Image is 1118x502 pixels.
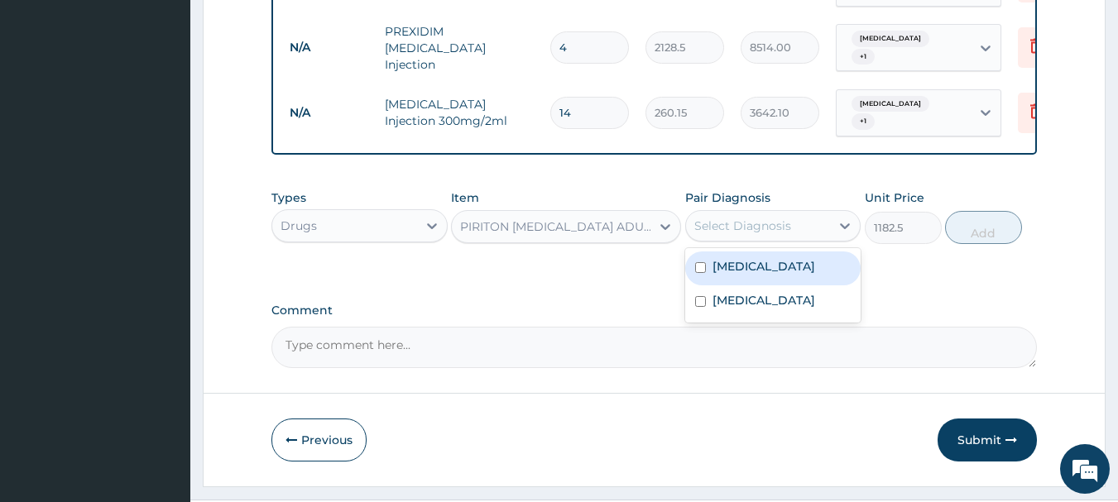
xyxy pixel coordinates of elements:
[865,189,924,206] label: Unit Price
[271,8,311,48] div: Minimize live chat window
[96,147,228,314] span: We're online!
[281,32,377,63] td: N/A
[852,49,875,65] span: + 1
[852,96,929,112] span: [MEDICAL_DATA]
[451,189,479,206] label: Item
[694,218,791,234] div: Select Diagnosis
[31,83,67,124] img: d_794563401_company_1708531726252_794563401
[938,418,1037,461] button: Submit
[685,189,770,206] label: Pair Diagnosis
[377,88,542,137] td: [MEDICAL_DATA] Injection 300mg/2ml
[460,218,652,235] div: PIRITON [MEDICAL_DATA] ADULT
[852,31,929,47] span: [MEDICAL_DATA]
[377,15,542,81] td: PREXIDIM [MEDICAL_DATA] Injection
[852,113,875,130] span: + 1
[271,304,1038,318] label: Comment
[271,418,367,461] button: Previous
[86,93,278,114] div: Chat with us now
[281,218,317,234] div: Drugs
[8,330,315,388] textarea: Type your message and hit 'Enter'
[281,98,377,128] td: N/A
[713,292,815,308] label: [MEDICAL_DATA]
[945,211,1022,244] button: Add
[271,191,306,205] label: Types
[713,258,815,275] label: [MEDICAL_DATA]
